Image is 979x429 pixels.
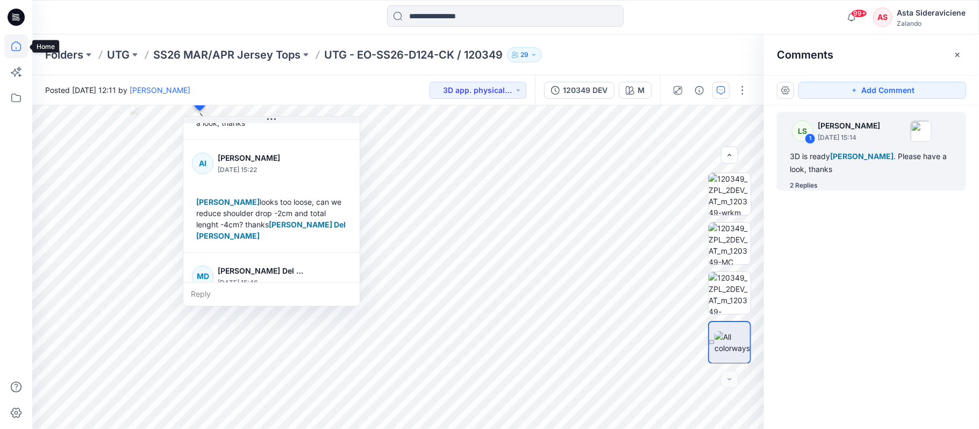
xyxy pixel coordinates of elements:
span: Posted [DATE] 12:11 by [45,84,190,96]
p: UTG - EO-SS26-D124-CK / 120349 [324,47,503,62]
p: 29 [520,49,528,61]
div: LS [792,120,813,142]
span: [PERSON_NAME] [196,197,260,206]
img: 120349_ZPL_2DEV_AT_m_120349-patterns [709,272,751,314]
img: 120349_ZPL_2DEV_AT_m_120349-MC [709,223,751,264]
p: [DATE] 15:22 [218,165,305,175]
p: [PERSON_NAME] Del [PERSON_NAME] [218,264,305,277]
div: AS [873,8,892,27]
button: 29 [507,47,542,62]
span: [PERSON_NAME] [830,152,894,161]
a: SS26 MAR/APR Jersey Tops [153,47,301,62]
div: AI [192,153,213,174]
div: 2 Replies [790,180,818,191]
button: 120349 DEV [544,82,614,99]
img: All colorways [714,331,750,354]
div: Asta Sideraviciene [897,6,966,19]
a: UTG [107,47,130,62]
span: [PERSON_NAME] Del [PERSON_NAME] [196,220,347,240]
div: looks too loose, can we reduce shoulder drop -2cm and total lenght -4cm? thanks [192,192,351,246]
div: 3D is ready . Please have a look, thanks [790,150,953,176]
p: [DATE] 15:46 [218,277,305,288]
span: 99+ [851,9,867,18]
div: 120349 DEV [563,84,608,96]
button: Details [691,82,708,99]
div: M [638,84,645,96]
h2: Comments [777,48,833,61]
div: Zalando [897,19,966,27]
a: [PERSON_NAME] [130,85,190,95]
div: 1 [805,133,816,144]
p: [PERSON_NAME] [218,152,305,165]
img: 120349_ZPL_2DEV_AT_m_120349-wrkm [709,173,751,215]
div: MD [192,266,213,287]
button: Add Comment [798,82,966,99]
a: Folders [45,47,83,62]
p: [PERSON_NAME] [818,119,880,132]
button: M [619,82,652,99]
div: Reply [183,282,360,306]
p: [DATE] 15:14 [818,132,880,143]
